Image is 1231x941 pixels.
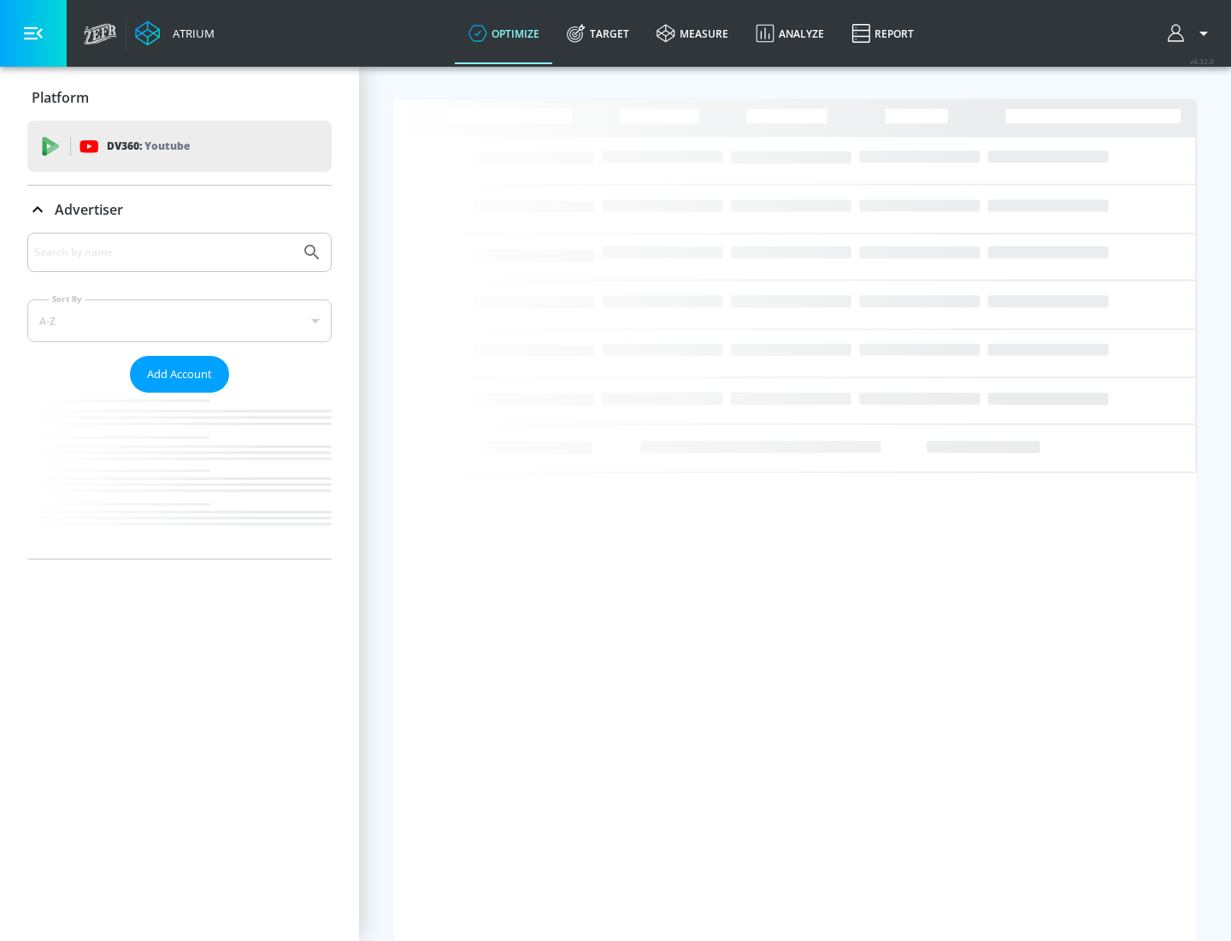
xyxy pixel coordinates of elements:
[553,3,643,64] a: Target
[1190,56,1214,66] span: v 4.32.0
[55,200,123,219] p: Advertiser
[455,3,553,64] a: optimize
[144,137,190,155] p: Youtube
[27,299,332,342] div: A-Z
[49,293,85,305] label: Sort By
[147,364,212,384] span: Add Account
[34,241,293,263] input: Search by name
[27,233,332,559] div: Advertiser
[27,393,332,559] nav: list of Advertiser
[838,3,928,64] a: Report
[742,3,838,64] a: Analyze
[643,3,742,64] a: measure
[107,137,190,156] p: DV360:
[27,121,332,172] div: DV360: Youtube
[32,88,89,107] p: Platform
[166,26,215,41] div: Atrium
[130,356,229,393] button: Add Account
[27,186,332,234] div: Advertiser
[135,21,215,46] a: Atrium
[27,74,332,121] div: Platform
